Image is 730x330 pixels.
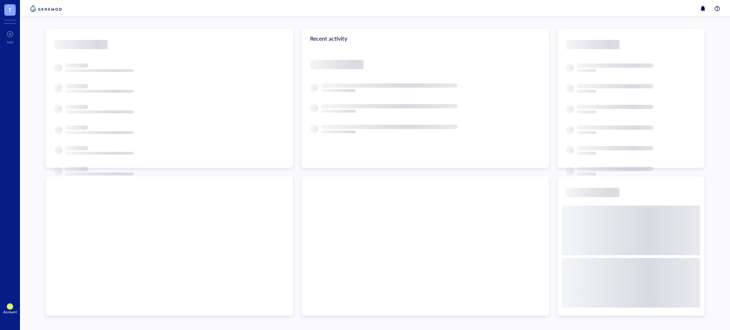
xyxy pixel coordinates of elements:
span: PO [7,304,12,309]
div: Add [7,40,14,44]
div: Account [3,310,17,314]
span: T [8,5,12,14]
img: genemod-logo [29,4,63,13]
div: Recent activity [302,29,549,48]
